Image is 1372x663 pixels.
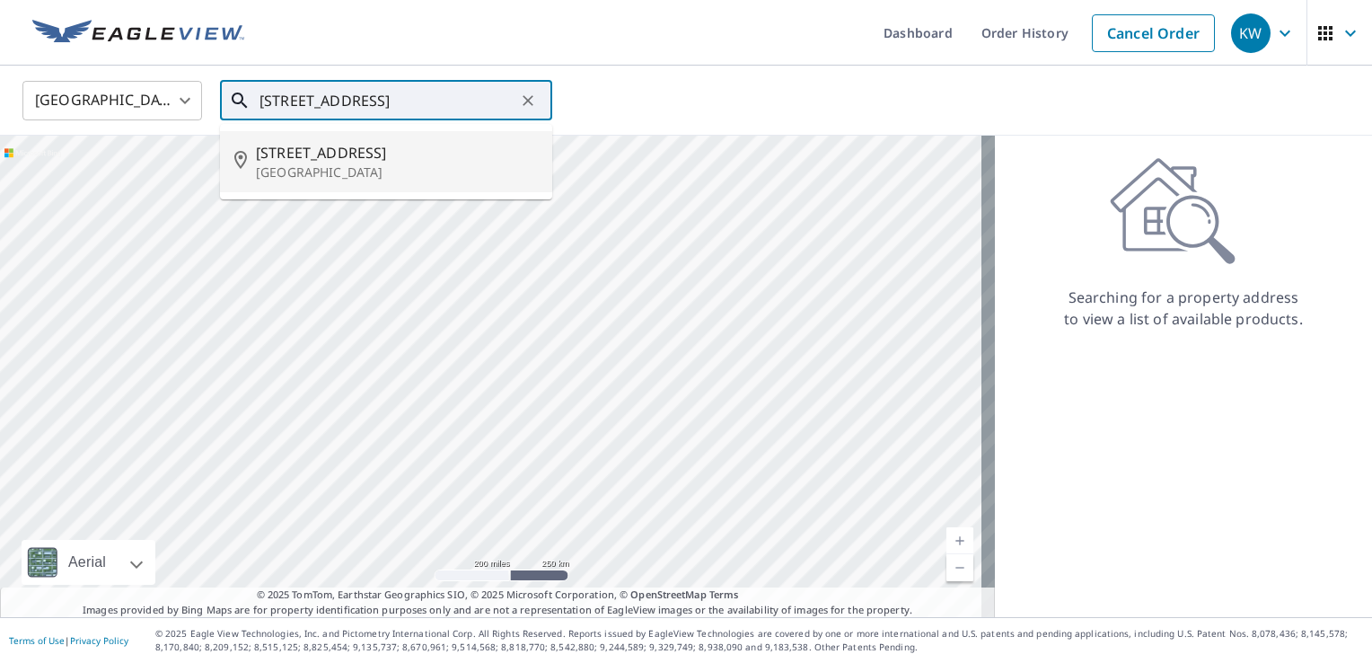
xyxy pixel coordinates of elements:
[256,142,538,164] span: [STREET_ADDRESS]
[709,588,739,601] a: Terms
[32,20,244,47] img: EV Logo
[1231,13,1271,53] div: KW
[946,554,973,581] a: Current Level 5, Zoom Out
[257,588,739,603] span: © 2025 TomTom, Earthstar Geographics SIO, © 2025 Microsoft Corporation, ©
[70,634,128,647] a: Privacy Policy
[9,635,128,646] p: |
[630,588,706,601] a: OpenStreetMap
[22,75,202,126] div: [GEOGRAPHIC_DATA]
[1063,287,1304,330] p: Searching for a property address to view a list of available products.
[1092,14,1215,52] a: Cancel Order
[63,540,111,585] div: Aerial
[946,527,973,554] a: Current Level 5, Zoom In
[155,627,1363,654] p: © 2025 Eagle View Technologies, Inc. and Pictometry International Corp. All Rights Reserved. Repo...
[259,75,515,126] input: Search by address or latitude-longitude
[515,88,541,113] button: Clear
[22,540,155,585] div: Aerial
[256,164,538,181] p: [GEOGRAPHIC_DATA]
[9,634,65,647] a: Terms of Use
